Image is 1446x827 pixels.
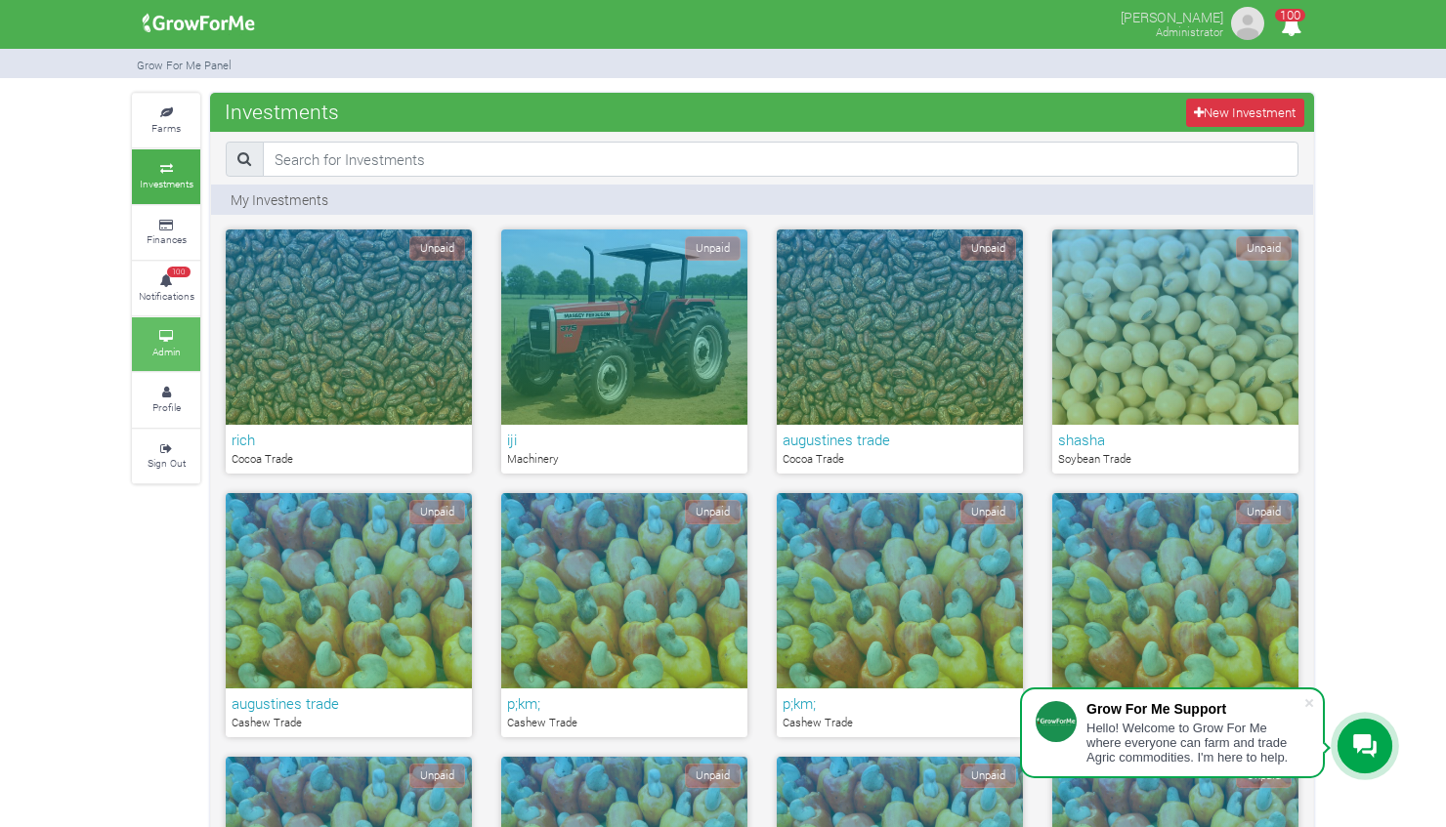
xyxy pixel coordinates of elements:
span: 100 [167,267,191,278]
small: Investments [140,177,193,190]
a: Unpaid shasha Soybean Trade [1052,229,1298,474]
span: Unpaid [685,500,741,524]
span: Unpaid [409,500,465,524]
p: Cocoa Trade [232,451,466,468]
small: Finances [147,232,187,246]
small: Farms [151,121,181,135]
a: Admin [132,317,200,371]
span: Unpaid [685,764,741,788]
small: Administrator [1156,24,1223,39]
h6: iji [507,431,742,448]
span: 100 [1275,9,1305,21]
h6: p;km; [783,694,1017,712]
p: Soybean Trade [1058,451,1293,468]
span: Investments [220,92,344,131]
a: New Investment [1186,99,1304,127]
a: Farms [132,94,200,147]
img: growforme image [1228,4,1267,43]
a: Investments [132,149,200,203]
span: Unpaid [409,764,465,788]
div: Hello! Welcome to Grow For Me where everyone can farm and trade Agric commodities. I'm here to help. [1086,721,1303,765]
input: Search for Investments [263,142,1298,177]
span: Unpaid [960,500,1016,524]
h6: rich [232,431,466,448]
small: Grow For Me Panel [137,58,232,72]
h6: shasha [1058,431,1293,448]
a: Unpaid rich Cocoa Trade [226,229,472,474]
small: Admin [152,345,181,358]
div: Grow For Me Support [1086,701,1303,717]
p: Cocoa Trade [783,451,1017,468]
span: Unpaid [409,236,465,261]
a: Unpaid p;km; Cashew Trade [777,493,1023,737]
small: Notifications [139,289,194,303]
p: My Investments [231,189,328,210]
img: growforme image [136,4,262,43]
a: Finances [132,206,200,260]
p: [PERSON_NAME] [1121,4,1223,27]
a: Unpaid p;km; Cashew Trade [501,493,747,737]
p: Cashew Trade [507,715,742,731]
small: Profile [152,400,181,414]
span: Unpaid [960,236,1016,261]
span: Unpaid [685,236,741,261]
a: Unpaid y68yt Cashew Trade [1052,493,1298,737]
a: 100 [1272,19,1310,37]
a: Unpaid augustines trade Cashew Trade [226,493,472,737]
span: Unpaid [960,764,1016,788]
h6: augustines trade [783,431,1017,448]
small: Sign Out [148,456,186,470]
a: 100 Notifications [132,262,200,315]
span: Unpaid [1236,236,1292,261]
h6: p;km; [507,694,742,712]
a: Unpaid iji Machinery [501,229,747,474]
p: Cashew Trade [232,715,466,731]
a: Sign Out [132,430,200,483]
span: Unpaid [1236,500,1292,524]
p: Machinery [507,451,742,468]
h6: augustines trade [232,694,466,712]
i: Notifications [1272,4,1310,48]
a: Profile [132,373,200,427]
p: Cashew Trade [783,715,1017,731]
a: Unpaid augustines trade Cocoa Trade [777,229,1023,474]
